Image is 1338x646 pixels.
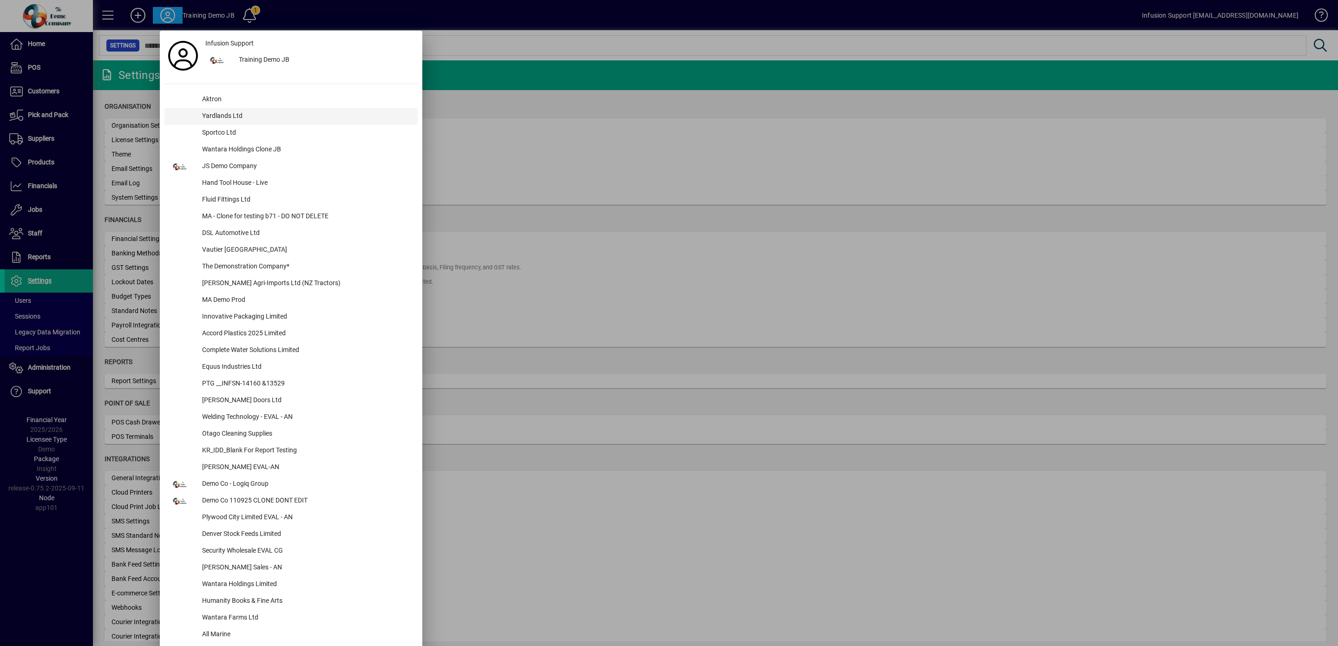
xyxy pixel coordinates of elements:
button: Fluid Fittings Ltd [164,192,418,209]
button: Welding Technology - EVAL - AN [164,409,418,426]
button: Wantara Holdings Clone JB [164,142,418,158]
span: Infusion Support [205,39,254,48]
div: Welding Technology - EVAL - AN [195,409,418,426]
div: Equus Industries Ltd [195,359,418,376]
div: [PERSON_NAME] Agri-Imports Ltd (NZ Tractors) [195,275,418,292]
button: [PERSON_NAME] Doors Ltd [164,392,418,409]
div: Wantara Holdings Limited [195,576,418,593]
div: Humanity Books & Fine Arts [195,593,418,610]
a: Infusion Support [202,35,418,52]
div: [PERSON_NAME] EVAL-AN [195,459,418,476]
button: Training Demo JB [202,52,418,69]
button: Sportco Ltd [164,125,418,142]
button: DSL Automotive Ltd [164,225,418,242]
button: KR_IDD_Blank For Report Testing [164,443,418,459]
button: [PERSON_NAME] EVAL-AN [164,459,418,476]
button: Equus Industries Ltd [164,359,418,376]
div: Sportco Ltd [195,125,418,142]
div: Hand Tool House - Live [195,175,418,192]
div: Denver Stock Feeds Limited [195,526,418,543]
button: JS Demo Company [164,158,418,175]
div: MA - Clone for testing b71 - DO NOT DELETE [195,209,418,225]
div: Complete Water Solutions Limited [195,342,418,359]
button: Vautier [GEOGRAPHIC_DATA] [164,242,418,259]
div: [PERSON_NAME] Sales - AN [195,560,418,576]
button: Demo Co - Logiq Group [164,476,418,493]
button: All Marine [164,626,418,643]
div: Security Wholesale EVAL CG [195,543,418,560]
button: Wantara Holdings Limited [164,576,418,593]
button: Denver Stock Feeds Limited [164,526,418,543]
div: Accord Plastics 2025 Limited [195,326,418,342]
div: Innovative Packaging Limited [195,309,418,326]
button: [PERSON_NAME] Agri-Imports Ltd (NZ Tractors) [164,275,418,292]
button: Humanity Books & Fine Arts [164,593,418,610]
button: Hand Tool House - Live [164,175,418,192]
div: Yardlands Ltd [195,108,418,125]
button: Complete Water Solutions Limited [164,342,418,359]
div: Plywood City Limited EVAL - AN [195,509,418,526]
div: Demo Co - Logiq Group [195,476,418,493]
div: PTG __INFSN-14160 &13529 [195,376,418,392]
div: All Marine [195,626,418,643]
a: Profile [164,47,202,64]
div: JS Demo Company [195,158,418,175]
button: Otago Cleaning Supplies [164,426,418,443]
div: MA Demo Prod [195,292,418,309]
button: The Demonstration Company* [164,259,418,275]
div: Wantara Holdings Clone JB [195,142,418,158]
button: MA Demo Prod [164,292,418,309]
div: KR_IDD_Blank For Report Testing [195,443,418,459]
div: Vautier [GEOGRAPHIC_DATA] [195,242,418,259]
div: The Demonstration Company* [195,259,418,275]
button: Aktron [164,91,418,108]
button: Demo Co 110925 CLONE DONT EDIT [164,493,418,509]
div: DSL Automotive Ltd [195,225,418,242]
div: [PERSON_NAME] Doors Ltd [195,392,418,409]
button: Innovative Packaging Limited [164,309,418,326]
button: Wantara Farms Ltd [164,610,418,626]
div: Demo Co 110925 CLONE DONT EDIT [195,493,418,509]
button: MA - Clone for testing b71 - DO NOT DELETE [164,209,418,225]
div: Fluid Fittings Ltd [195,192,418,209]
button: Security Wholesale EVAL CG [164,543,418,560]
div: Aktron [195,91,418,108]
div: Training Demo JB [231,52,418,69]
button: Plywood City Limited EVAL - AN [164,509,418,526]
div: Wantara Farms Ltd [195,610,418,626]
div: Otago Cleaning Supplies [195,426,418,443]
button: Accord Plastics 2025 Limited [164,326,418,342]
button: Yardlands Ltd [164,108,418,125]
button: [PERSON_NAME] Sales - AN [164,560,418,576]
button: PTG __INFSN-14160 &13529 [164,376,418,392]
